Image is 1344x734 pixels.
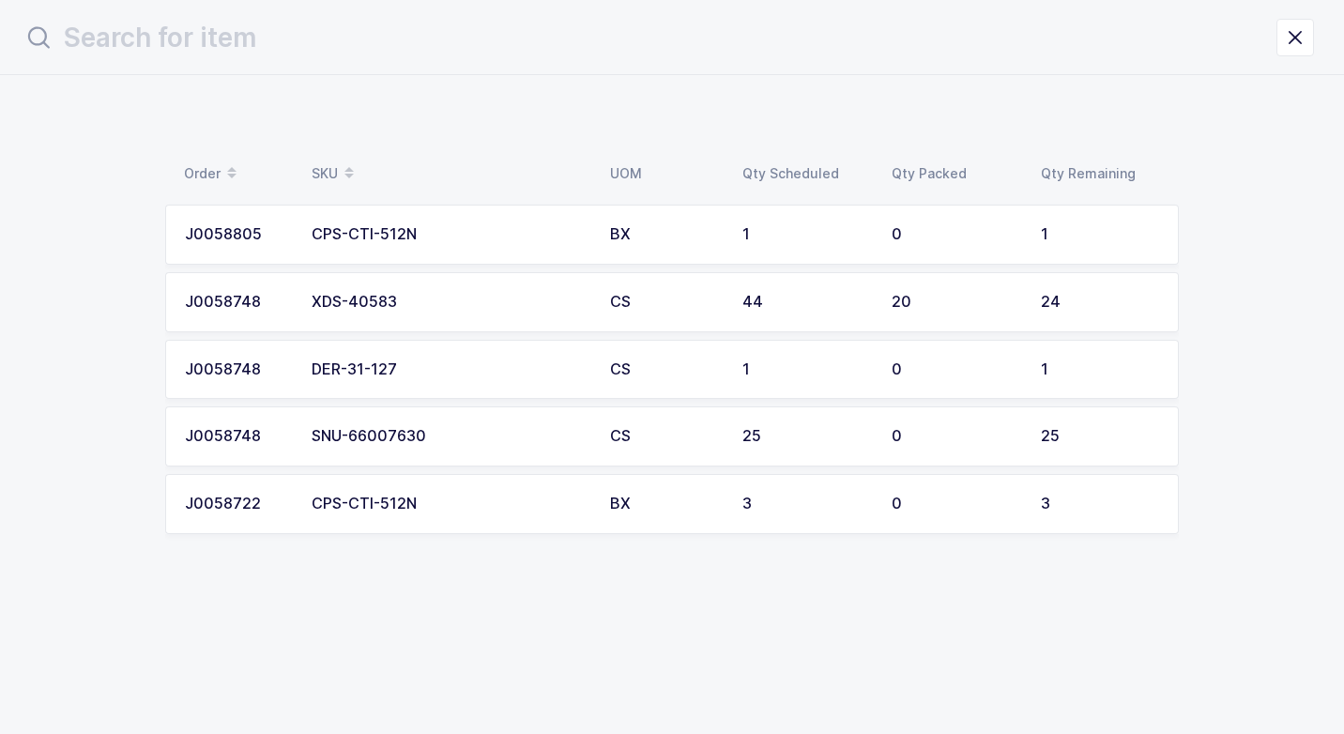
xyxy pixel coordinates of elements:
[610,361,720,378] div: CS
[312,158,588,190] div: SKU
[185,361,289,378] div: J0058748
[742,496,869,512] div: 3
[742,166,869,181] div: Qty Scheduled
[312,294,588,311] div: XDS-40583
[610,428,720,445] div: CS
[1041,361,1159,378] div: 1
[1041,428,1159,445] div: 25
[1276,19,1314,56] button: close drawer
[610,294,720,311] div: CS
[185,428,289,445] div: J0058748
[185,226,289,243] div: J0058805
[1041,496,1159,512] div: 3
[610,226,720,243] div: BX
[892,496,1018,512] div: 0
[610,166,720,181] div: UOM
[184,158,289,190] div: Order
[892,361,1018,378] div: 0
[892,428,1018,445] div: 0
[892,226,1018,243] div: 0
[1041,294,1159,311] div: 24
[1041,226,1159,243] div: 1
[1041,166,1168,181] div: Qty Remaining
[742,226,869,243] div: 1
[610,496,720,512] div: BX
[312,226,588,243] div: CPS-CTI-512N
[312,428,588,445] div: SNU-66007630
[23,15,1276,60] input: Search for item
[892,294,1018,311] div: 20
[312,361,588,378] div: DER-31-127
[312,496,588,512] div: CPS-CTI-512N
[742,294,869,311] div: 44
[742,361,869,378] div: 1
[892,166,1018,181] div: Qty Packed
[185,496,289,512] div: J0058722
[185,294,289,311] div: J0058748
[742,428,869,445] div: 25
